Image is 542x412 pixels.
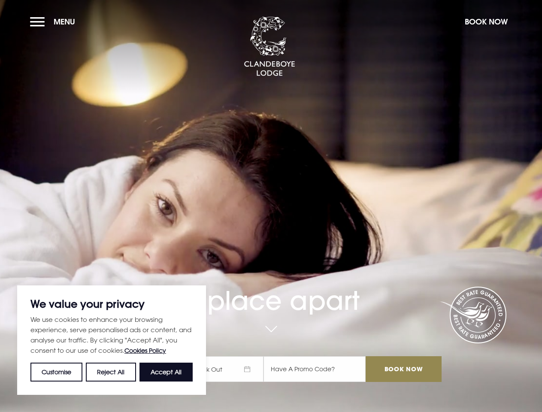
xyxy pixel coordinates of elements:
button: Customise [30,363,82,382]
span: Check Out [182,356,263,382]
button: Reject All [86,363,136,382]
p: We use cookies to enhance your browsing experience, serve personalised ads or content, and analys... [30,314,193,356]
button: Book Now [460,12,512,31]
p: We value your privacy [30,299,193,309]
input: Have A Promo Code? [263,356,366,382]
a: Cookies Policy [124,347,166,354]
h1: A place apart [100,260,441,316]
button: Accept All [139,363,193,382]
img: Clandeboye Lodge [244,17,295,77]
input: Book Now [366,356,441,382]
span: Menu [54,17,75,27]
div: We value your privacy [17,285,206,395]
button: Menu [30,12,79,31]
